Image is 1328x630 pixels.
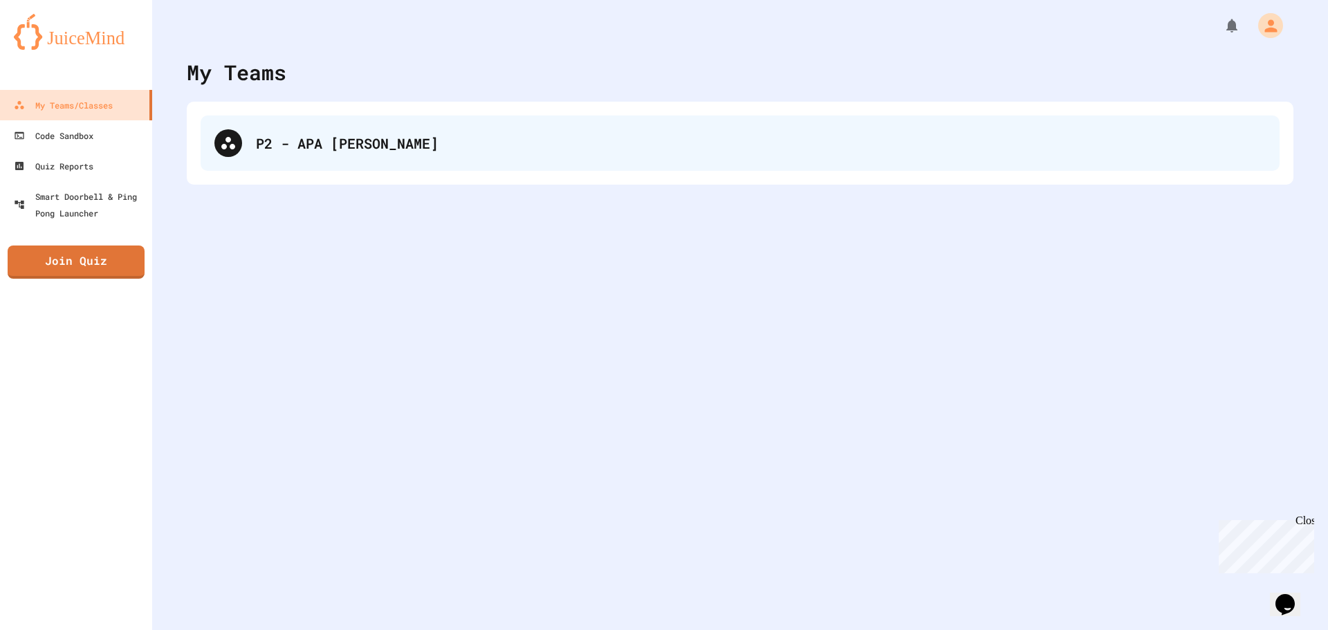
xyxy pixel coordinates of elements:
div: My Teams/Classes [14,97,113,113]
div: P2 - APA [PERSON_NAME] [201,115,1280,171]
div: Smart Doorbell & Ping Pong Launcher [14,188,147,221]
iframe: chat widget [1270,575,1314,616]
a: Join Quiz [8,245,145,279]
div: Quiz Reports [14,158,93,174]
img: logo-orange.svg [14,14,138,50]
div: Code Sandbox [14,127,93,144]
iframe: chat widget [1213,515,1314,573]
div: My Account [1244,10,1286,41]
div: Chat with us now!Close [6,6,95,88]
div: P2 - APA [PERSON_NAME] [256,133,1266,154]
div: My Teams [187,57,286,88]
div: My Notifications [1198,14,1244,37]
